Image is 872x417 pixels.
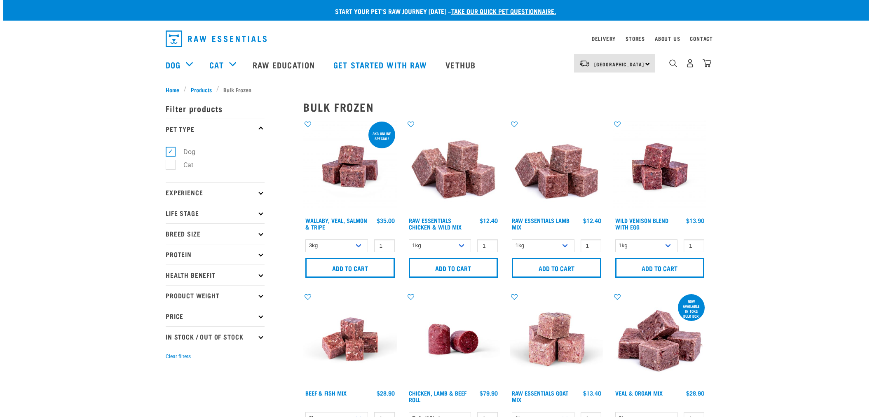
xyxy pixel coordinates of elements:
a: take our quick pet questionnaire. [451,9,556,13]
img: van-moving.png [579,60,590,67]
a: Raw Essentials Goat Mix [512,391,568,401]
div: $35.00 [377,217,395,224]
a: Veal & Organ Mix [615,391,663,394]
h2: Bulk Frozen [303,101,706,113]
span: Products [191,85,212,94]
a: Home [166,85,184,94]
p: In Stock / Out Of Stock [166,326,265,347]
img: user.png [686,59,694,68]
label: Dog [170,147,199,157]
img: ?1041 RE Lamb Mix 01 [510,120,603,213]
div: 3kg online special! [368,127,395,145]
input: Add to cart [615,258,705,278]
a: Cat [209,59,223,71]
img: Pile Of Cubed Chicken Wild Meat Mix [407,120,500,213]
p: Experience [166,182,265,203]
nav: breadcrumbs [166,85,706,94]
nav: dropdown navigation [159,27,713,50]
div: $28.90 [686,390,704,396]
p: Product Weight [166,285,265,306]
div: $13.40 [583,390,601,396]
p: Filter products [166,98,265,119]
img: home-icon@2x.png [703,59,711,68]
div: $12.40 [480,217,498,224]
div: $28.90 [377,390,395,396]
a: Beef & Fish Mix [305,391,347,394]
span: Home [166,85,179,94]
a: Get started with Raw [325,48,437,81]
div: now available in 10kg bulk box! [678,295,705,322]
input: 1 [477,239,498,252]
img: Raw Essentials Logo [166,30,267,47]
p: Protein [166,244,265,265]
input: Add to cart [512,258,601,278]
div: $79.90 [480,390,498,396]
label: Cat [170,160,197,170]
nav: dropdown navigation [3,48,869,81]
input: Add to cart [409,258,498,278]
a: Dog [166,59,180,71]
a: Products [187,85,216,94]
input: 1 [374,239,395,252]
p: Price [166,306,265,326]
img: Beef Mackerel 1 [303,293,397,386]
p: Pet Type [166,119,265,139]
img: 1158 Veal Organ Mix 01 [613,293,707,386]
a: Wild Venison Blend with Egg [615,219,668,228]
a: Raw Essentials Chicken & Wild Mix [409,219,462,228]
img: Wallaby Veal Salmon Tripe 1642 [303,120,397,213]
img: Goat M Ix 38448 [510,293,603,386]
button: Clear filters [166,353,191,360]
input: 1 [684,239,704,252]
a: Raw Essentials Lamb Mix [512,219,570,228]
div: $13.90 [686,217,704,224]
a: Wallaby, Veal, Salmon & Tripe [305,219,367,228]
img: home-icon-1@2x.png [669,59,677,67]
a: Chicken, Lamb & Beef Roll [409,391,466,401]
p: Life Stage [166,203,265,223]
input: 1 [581,239,601,252]
p: Breed Size [166,223,265,244]
a: Contact [690,37,713,40]
img: Venison Egg 1616 [613,120,707,213]
span: [GEOGRAPHIC_DATA] [594,63,644,66]
a: Vethub [437,48,486,81]
a: About Us [655,37,680,40]
p: Health Benefit [166,265,265,285]
a: Stores [626,37,645,40]
div: $12.40 [583,217,601,224]
input: Add to cart [305,258,395,278]
a: Delivery [592,37,616,40]
img: Raw Essentials Chicken Lamb Beef Bulk Minced Raw Dog Food Roll Unwrapped [407,293,500,386]
a: Raw Education [244,48,325,81]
